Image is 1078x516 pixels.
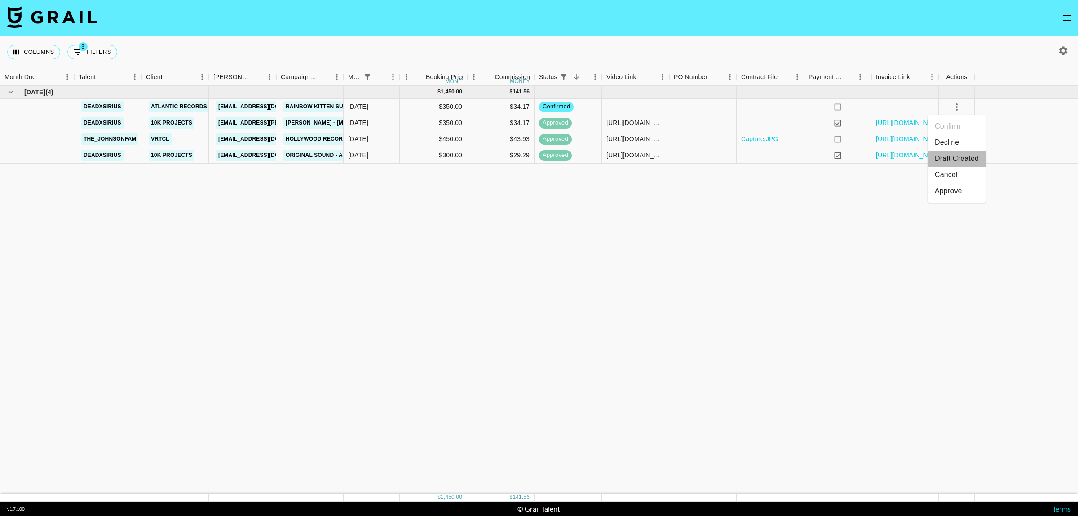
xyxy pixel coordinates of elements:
a: [URL][DOMAIN_NAME] [876,118,944,127]
div: PO Number [669,68,737,86]
div: $43.93 [467,131,535,147]
button: hide children [4,86,17,98]
a: original sound - artemascore [283,150,384,161]
div: 141.56 [512,88,530,96]
div: $34.17 [467,99,535,115]
button: Sort [250,71,263,83]
a: deadxsirius [81,117,124,129]
button: Menu [925,70,939,84]
span: [DATE] [24,88,45,97]
div: 1,450.00 [441,494,462,501]
a: [PERSON_NAME] - [MEDICAL_DATA] [283,117,385,129]
a: Capture.JPG [741,134,778,143]
div: $350.00 [400,115,467,131]
button: Menu [400,70,413,84]
button: Sort [36,71,49,83]
div: Actions [939,68,975,86]
div: Campaign (Type) [276,68,344,86]
a: [EMAIL_ADDRESS][DOMAIN_NAME] [216,133,317,145]
div: Client [146,68,163,86]
div: Talent [74,68,141,86]
a: [URL][DOMAIN_NAME] [876,151,944,160]
button: Sort [910,71,923,83]
button: Show filters [361,71,374,83]
button: Sort [778,71,790,83]
button: Sort [96,71,108,83]
div: © Grail Talent [517,504,560,513]
button: Sort [413,71,426,83]
div: Month Due [4,68,36,86]
div: money [446,79,466,84]
button: select merge strategy [949,99,964,115]
div: Booker [209,68,276,86]
a: [URL][DOMAIN_NAME] [876,134,944,143]
div: Aug '25 [348,151,368,160]
a: deadxsirius [81,101,124,112]
div: Contract File [737,68,804,86]
div: v 1.7.100 [7,506,25,512]
button: Sort [374,71,386,83]
span: approved [539,119,572,127]
div: $29.29 [467,147,535,164]
div: Payment Sent [808,68,844,86]
button: Sort [844,71,856,83]
div: $ [437,494,441,501]
div: 1 active filter [557,71,570,83]
div: 141.56 [512,494,530,501]
div: https://www.youtube.com/shorts/2PjTyv2GDqc?si=uLuAs4SzqO1UTlgS [606,134,664,143]
button: Sort [482,71,495,83]
span: ( 4 ) [45,88,53,97]
button: Menu [467,70,481,84]
div: 1 active filter [361,71,374,83]
div: Aug '25 [348,102,368,111]
button: Sort [318,71,330,83]
div: Aug '25 [348,118,368,127]
button: open drawer [1058,9,1076,27]
div: $300.00 [400,147,467,164]
button: Select columns [7,45,60,59]
div: Commission [495,68,530,86]
div: $ [510,88,513,96]
a: Hollywood Records Summer Playlist [283,133,406,145]
button: Menu [853,70,867,84]
button: Menu [61,70,74,84]
div: $450.00 [400,131,467,147]
span: 3 [79,42,88,51]
button: Sort [570,71,583,83]
div: $ [510,494,513,501]
li: Draft Created [928,151,986,167]
button: Menu [723,70,737,84]
li: Cancel [928,167,986,183]
div: Invoice Link [871,68,939,86]
a: Terms [1052,504,1071,513]
div: $34.17 [467,115,535,131]
div: 1,450.00 [441,88,462,96]
button: Show filters [557,71,570,83]
img: Grail Talent [7,6,97,28]
div: Video Link [602,68,669,86]
div: Month Due [344,68,400,86]
a: [EMAIL_ADDRESS][DOMAIN_NAME] [216,101,317,112]
a: Vrtcl [149,133,172,145]
div: Status [539,68,557,86]
div: Month Due [348,68,361,86]
div: Client [141,68,209,86]
button: Sort [163,71,175,83]
li: Decline [928,134,986,151]
button: Menu [128,70,141,84]
button: Menu [386,70,400,84]
div: [PERSON_NAME] [213,68,250,86]
a: [EMAIL_ADDRESS][DOMAIN_NAME] [216,150,317,161]
div: Video Link [606,68,636,86]
div: Contract File [741,68,778,86]
div: Payment Sent [804,68,871,86]
div: Booking Price [426,68,465,86]
div: Talent [79,68,96,86]
a: Rainbow Kitten Surprise - Tropics [283,101,395,112]
div: $ [437,88,441,96]
div: PO Number [674,68,707,86]
a: the_johnsonfam [81,133,138,145]
button: Menu [588,70,602,84]
a: 10k Projects [149,150,194,161]
div: Approve [935,186,962,196]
